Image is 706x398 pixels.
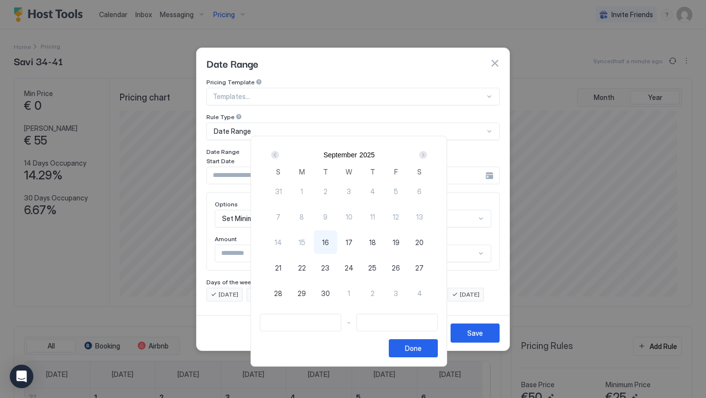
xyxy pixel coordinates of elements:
[321,263,329,273] span: 23
[276,167,280,177] span: S
[290,179,314,203] button: 1
[361,205,384,228] button: 11
[298,288,306,298] span: 29
[417,186,422,197] span: 6
[393,212,399,222] span: 12
[314,230,337,254] button: 16
[275,186,282,197] span: 31
[361,256,384,279] button: 25
[417,288,422,298] span: 4
[314,256,337,279] button: 23
[267,281,290,305] button: 28
[323,167,328,177] span: T
[369,237,376,248] span: 18
[337,179,361,203] button: 3
[322,237,329,248] span: 16
[417,167,422,177] span: S
[324,151,357,159] button: September
[267,230,290,254] button: 14
[384,281,408,305] button: 3
[290,256,314,279] button: 22
[337,230,361,254] button: 17
[408,179,431,203] button: 6
[300,212,304,222] span: 8
[267,205,290,228] button: 7
[394,167,398,177] span: F
[408,230,431,254] button: 20
[314,179,337,203] button: 2
[321,288,330,298] span: 30
[415,263,424,273] span: 27
[346,212,353,222] span: 10
[357,314,437,331] input: Input Field
[394,186,398,197] span: 5
[370,167,375,177] span: T
[301,186,303,197] span: 1
[337,281,361,305] button: 1
[408,281,431,305] button: 4
[392,263,400,273] span: 26
[361,179,384,203] button: 4
[274,288,282,298] span: 28
[10,365,33,388] div: Open Intercom Messenger
[275,237,282,248] span: 14
[416,212,423,222] span: 13
[368,263,377,273] span: 25
[393,237,400,248] span: 19
[260,314,341,331] input: Input Field
[346,237,353,248] span: 17
[267,179,290,203] button: 31
[290,230,314,254] button: 15
[275,263,281,273] span: 21
[371,288,375,298] span: 2
[314,281,337,305] button: 30
[299,167,305,177] span: M
[384,256,408,279] button: 26
[290,281,314,305] button: 29
[345,263,353,273] span: 24
[415,237,424,248] span: 20
[346,167,352,177] span: W
[384,205,408,228] button: 12
[361,281,384,305] button: 2
[416,149,429,161] button: Next
[361,230,384,254] button: 18
[384,230,408,254] button: 19
[290,205,314,228] button: 8
[347,318,351,327] span: -
[394,288,398,298] span: 3
[337,205,361,228] button: 10
[347,186,351,197] span: 3
[323,212,328,222] span: 9
[324,186,328,197] span: 2
[337,256,361,279] button: 24
[299,237,305,248] span: 15
[384,179,408,203] button: 5
[370,186,375,197] span: 4
[389,339,438,357] button: Done
[408,256,431,279] button: 27
[314,205,337,228] button: 9
[405,343,422,353] div: Done
[267,256,290,279] button: 21
[298,263,306,273] span: 22
[348,288,350,298] span: 1
[408,205,431,228] button: 13
[276,212,280,222] span: 7
[370,212,375,222] span: 11
[359,151,375,159] button: 2025
[269,149,282,161] button: Prev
